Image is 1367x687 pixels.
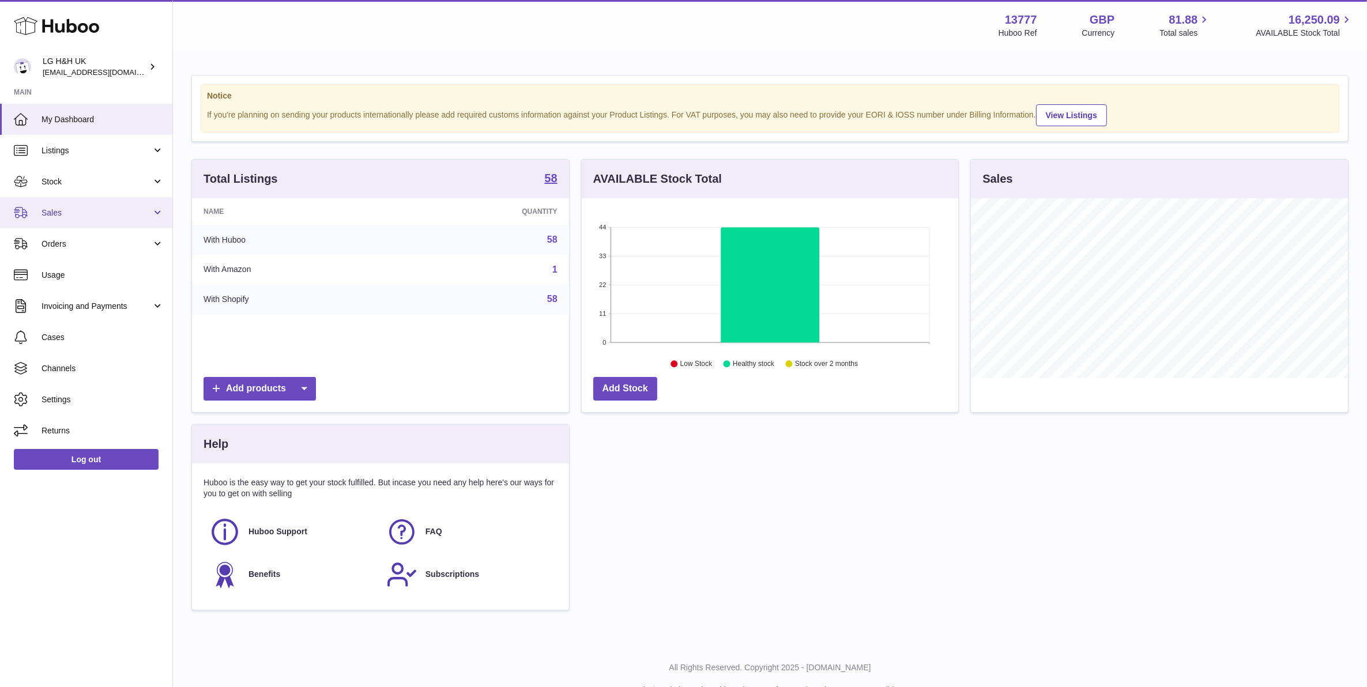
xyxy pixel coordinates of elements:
[42,425,164,436] span: Returns
[552,265,558,274] a: 1
[42,176,152,187] span: Stock
[544,172,557,184] strong: 58
[1256,28,1353,39] span: AVAILABLE Stock Total
[192,255,398,285] td: With Amazon
[425,526,442,537] span: FAQ
[42,301,152,312] span: Invoicing and Payments
[209,559,375,590] a: Benefits
[248,526,307,537] span: Huboo Support
[207,103,1333,126] div: If you're planning on sending your products internationally please add required customs informati...
[425,569,479,580] span: Subscriptions
[204,436,228,452] h3: Help
[204,377,316,401] a: Add products
[1090,12,1114,28] strong: GBP
[733,360,775,368] text: Healthy stock
[192,198,398,225] th: Name
[204,477,558,499] p: Huboo is the easy way to get your stock fulfilled. But incase you need any help here's our ways f...
[42,239,152,250] span: Orders
[42,332,164,343] span: Cases
[1082,28,1115,39] div: Currency
[192,225,398,255] td: With Huboo
[14,449,159,470] a: Log out
[1036,104,1107,126] a: View Listings
[398,198,569,225] th: Quantity
[1159,28,1211,39] span: Total sales
[547,294,558,304] a: 58
[42,145,152,156] span: Listings
[593,171,722,187] h3: AVAILABLE Stock Total
[999,28,1037,39] div: Huboo Ref
[248,569,280,580] span: Benefits
[544,172,557,186] a: 58
[209,516,375,548] a: Huboo Support
[182,662,1358,673] p: All Rights Reserved. Copyright 2025 - [DOMAIN_NAME]
[599,281,606,288] text: 22
[42,394,164,405] span: Settings
[192,284,398,314] td: With Shopify
[207,90,1333,101] strong: Notice
[547,235,558,244] a: 58
[386,559,552,590] a: Subscriptions
[42,363,164,374] span: Channels
[1169,12,1197,28] span: 81.88
[593,377,657,401] a: Add Stock
[1289,12,1340,28] span: 16,250.09
[43,67,170,77] span: [EMAIL_ADDRESS][DOMAIN_NAME]
[599,310,606,317] text: 11
[680,360,713,368] text: Low Stock
[795,360,858,368] text: Stock over 2 months
[602,339,606,346] text: 0
[43,56,146,78] div: LG H&H UK
[1159,12,1211,39] a: 81.88 Total sales
[386,516,552,548] a: FAQ
[1256,12,1353,39] a: 16,250.09 AVAILABLE Stock Total
[204,171,278,187] h3: Total Listings
[982,171,1012,187] h3: Sales
[42,207,152,218] span: Sales
[14,58,31,76] img: veechen@lghnh.co.uk
[42,270,164,281] span: Usage
[599,224,606,231] text: 44
[1005,12,1037,28] strong: 13777
[599,252,606,259] text: 33
[42,114,164,125] span: My Dashboard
